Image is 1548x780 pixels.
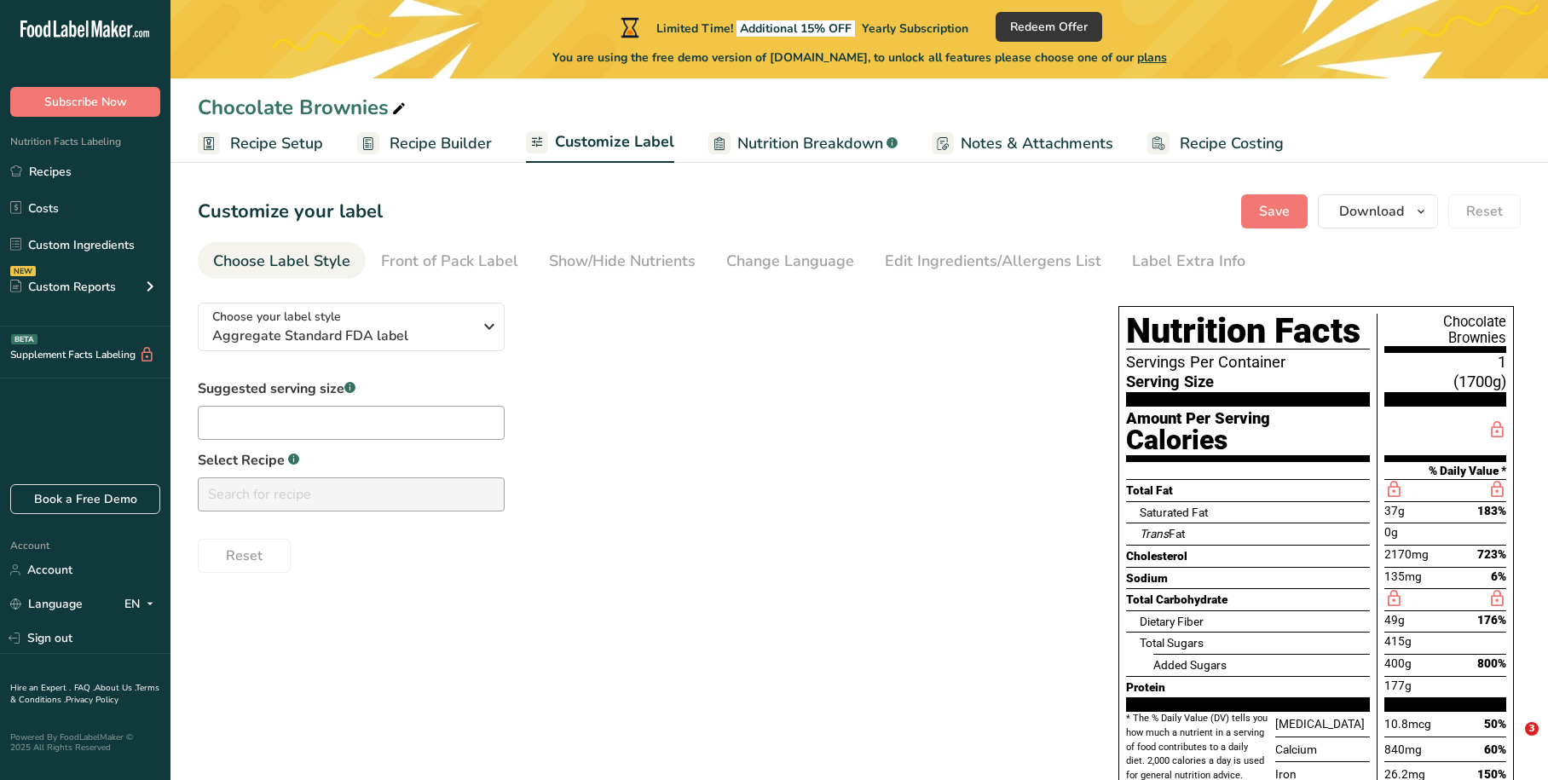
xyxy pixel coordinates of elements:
[1477,547,1506,561] span: 723%
[708,124,898,163] a: Nutrition Breakdown
[1126,373,1214,392] span: Serving Size
[1140,506,1208,519] span: Saturated Fat
[1384,502,1405,520] span: 37g
[1126,680,1165,694] span: Protein
[1126,413,1370,425] div: Amount Per Serving
[44,93,127,111] span: Subscribe Now
[862,20,968,37] span: Yearly Subscription
[10,484,160,514] a: Book a Free Demo
[66,694,118,706] a: Privacy Policy
[357,124,492,163] a: Recipe Builder
[1140,527,1185,540] span: Fat
[1180,132,1284,155] span: Recipe Costing
[1147,124,1284,163] a: Recipe Costing
[1384,633,1412,650] span: 415g
[1525,722,1539,736] span: 3
[226,546,263,566] span: Reset
[10,278,116,296] div: Custom Reports
[1137,49,1167,66] span: plans
[10,87,160,117] button: Subscribe Now
[1126,425,1370,455] div: Calories
[1466,201,1503,222] span: Reset
[10,682,71,694] a: Hire an Expert .
[549,250,696,273] div: Show/Hide Nutrients
[1153,658,1227,672] span: Added Sugars
[1010,18,1088,36] span: Redeem Offer
[95,682,136,694] a: About Us .
[1126,483,1173,497] span: Total Fat
[1275,741,1317,759] span: Calcium
[555,130,674,153] span: Customize Label
[1477,504,1506,517] span: 183%
[996,12,1102,42] button: Redeem Offer
[1384,611,1405,629] span: 49g
[230,132,323,155] span: Recipe Setup
[1384,739,1484,760] div: 840mg
[10,682,159,706] a: Terms & Conditions .
[932,124,1113,163] a: Notes & Attachments
[1448,194,1521,228] button: Reset
[1259,201,1290,222] span: Save
[1477,656,1506,670] span: 800%
[1126,549,1187,563] span: Cholesterol
[1126,314,1378,353] div: Nutrition Facts
[124,594,160,615] div: EN
[11,334,38,344] div: BETA
[526,123,674,164] a: Customize Label
[1384,523,1398,541] span: 0g
[1378,314,1506,353] div: Chocolate Brownies
[1126,592,1227,606] span: Total Carbohydrate
[1491,569,1506,583] span: 6%
[1477,613,1506,627] span: 176%
[198,124,323,163] a: Recipe Setup
[1384,568,1422,586] span: 135mg
[1318,194,1438,228] button: Download
[198,450,505,471] label: Select Recipe
[1490,722,1531,763] iframe: Intercom live chat
[212,326,472,346] span: Aggregate Standard FDA label
[213,250,350,273] div: Choose Label Style
[1126,571,1168,585] span: Sodium
[1384,677,1412,695] span: 177g
[198,198,383,226] h1: Customize your label
[1140,527,1169,540] i: Trans
[1384,655,1412,673] span: 400g
[390,132,492,155] span: Recipe Builder
[198,92,409,123] div: Chocolate Brownies
[736,20,855,37] span: Additional 15% OFF
[1126,353,1370,373] span: Servings Per Container
[1140,636,1204,650] span: Total Sugars
[885,250,1101,273] div: Edit Ingredients/Allergens List
[737,132,883,155] span: Nutrition Breakdown
[1241,194,1308,228] button: Save
[1339,201,1404,222] span: Download
[1384,714,1484,735] div: 10.8mcg
[198,539,291,573] button: Reset
[74,682,95,694] a: FAQ .
[1384,546,1429,563] span: 2170mg
[1132,250,1245,273] div: Label Extra Info
[726,250,854,273] div: Change Language
[1378,462,1506,480] div: % Daily Value *
[1484,715,1506,733] span: 50%
[10,589,83,619] a: Language
[552,49,1167,66] span: You are using the free demo version of [DOMAIN_NAME], to unlock all features please choose one of...
[381,250,518,273] div: Front of Pack Label
[198,477,505,511] input: Search for recipe
[212,308,341,326] span: Choose your label style
[10,732,160,753] div: Powered By FoodLabelMaker © 2025 All Rights Reserved
[198,378,505,399] label: Suggested serving size
[10,266,36,276] div: NEW
[198,303,505,351] button: Choose your label style Aggregate Standard FDA label
[1140,615,1204,628] span: Dietary Fiber
[1275,715,1365,733] span: [MEDICAL_DATA]
[1484,741,1506,759] span: 60%
[617,17,968,38] div: Limited Time!
[961,132,1113,155] span: Notes & Attachments
[1384,353,1506,392] span: 1 (1700g)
